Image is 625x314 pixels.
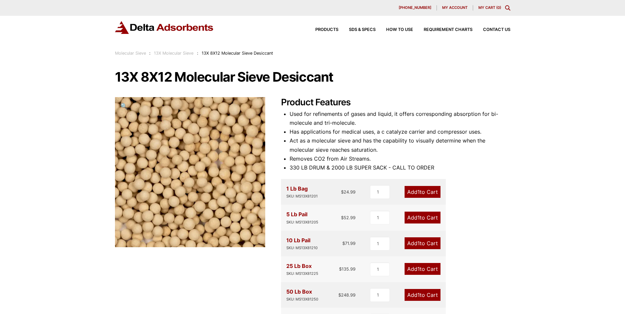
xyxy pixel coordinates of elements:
[349,28,376,32] span: SDS & SPECS
[405,237,440,249] a: Add1to Cart
[281,97,510,108] h2: Product Features
[290,163,510,172] li: 330 LB DRUM & 2000 LB SUPER SACK - CALL TO ORDER
[286,287,318,302] div: 50 Lb Box
[338,292,341,298] span: $
[341,215,355,220] bdi: 52.99
[290,110,510,127] li: Used for refinements of gases and liquid, it offers corresponding absorption for bi-molecule and ...
[149,51,151,56] span: :
[286,245,318,251] div: SKU: MS13X81210
[338,28,376,32] a: SDS & SPECS
[338,292,355,298] bdi: 248.99
[424,28,472,32] span: Requirement Charts
[393,5,437,11] a: [PHONE_NUMBER]
[286,236,318,251] div: 10 Lb Pail
[290,127,510,136] li: Has applications for medical uses, a c catalyze carrier and compressor uses.
[115,51,146,56] a: Molecular Sieve
[341,189,344,195] span: $
[286,193,318,199] div: SKU: MS13X81201
[315,28,338,32] span: Products
[376,28,413,32] a: How to Use
[417,240,420,247] span: 1
[341,189,355,195] bdi: 24.99
[405,186,440,198] a: Add1to Cart
[437,5,473,11] a: My account
[202,51,273,56] span: 13X 8X12 Molecular Sieve Desiccant
[342,241,345,246] span: $
[413,28,472,32] a: Requirement Charts
[154,51,193,56] a: 13X Molecular Sieve
[286,296,318,302] div: SKU: MS13X81250
[115,97,265,247] img: 13X 8X12 Molecular Sieve Desiccant
[342,241,355,246] bdi: 71.99
[286,262,318,277] div: 25 Lb Box
[290,154,510,163] li: Removes CO2 from Air Streams.
[405,263,440,275] a: Add1to Cart
[115,97,133,115] a: View full-screen image gallery
[115,168,265,175] a: 13X 8X12 Molecular Sieve Desiccant
[478,5,501,10] a: My Cart (0)
[417,266,420,272] span: 1
[442,6,468,10] span: My account
[339,266,342,272] span: $
[405,289,440,301] a: Add1to Cart
[399,6,431,10] span: [PHONE_NUMBER]
[339,266,355,272] bdi: 135.99
[497,5,500,10] span: 0
[290,136,510,154] li: Act as a molecular sieve and has the capability to visually determine when the molecular sieve re...
[120,102,128,110] span: 🔍
[286,271,318,277] div: SKU: MS13X81225
[405,212,440,223] a: Add1to Cart
[286,210,318,225] div: 5 Lb Pail
[115,70,510,84] h1: 13X 8X12 Molecular Sieve Desiccant
[417,292,420,298] span: 1
[505,5,510,11] div: Toggle Modal Content
[286,184,318,199] div: 1 Lb Bag
[197,51,198,56] span: :
[483,28,510,32] span: Contact Us
[115,21,214,34] img: Delta Adsorbents
[472,28,510,32] a: Contact Us
[417,214,420,221] span: 1
[341,215,344,220] span: $
[305,28,338,32] a: Products
[417,189,420,195] span: 1
[386,28,413,32] span: How to Use
[286,219,318,225] div: SKU: MS13X81205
